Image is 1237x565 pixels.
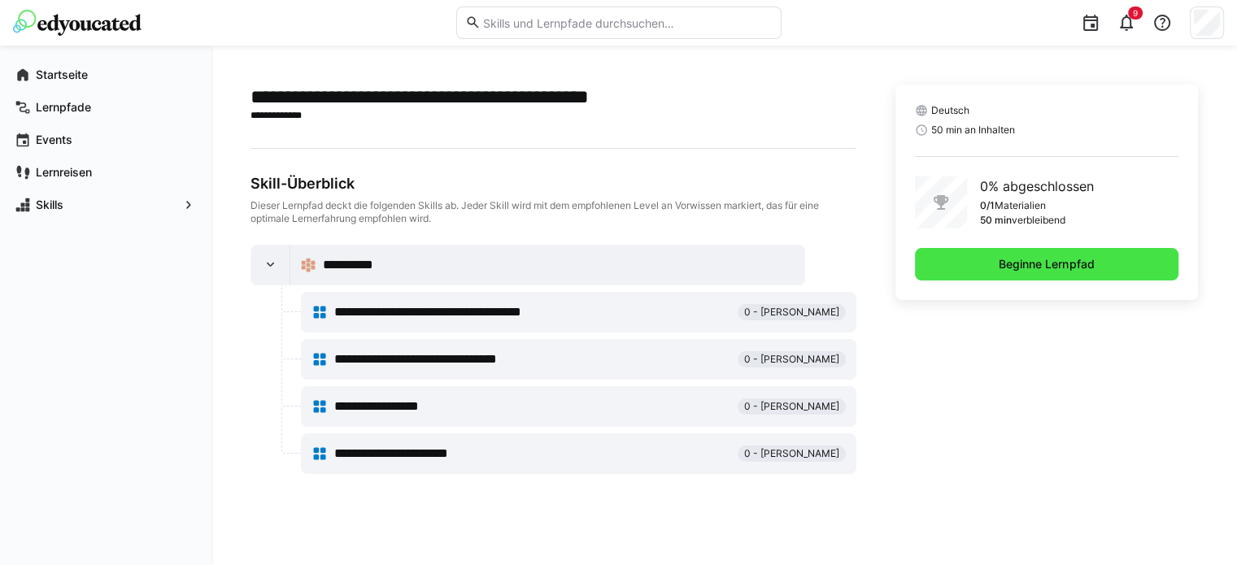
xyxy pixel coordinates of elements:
span: Beginne Lernpfad [996,256,1096,272]
span: Deutsch [931,104,969,117]
div: Dieser Lernpfad deckt die folgenden Skills ab. Jeder Skill wird mit dem empfohlenen Level an Vorw... [250,199,856,225]
p: verbleibend [1012,214,1065,227]
span: 0 - [PERSON_NAME] [744,306,839,319]
p: 0/1 [980,199,995,212]
span: 50 min an Inhalten [931,124,1015,137]
p: Materialien [995,199,1046,212]
span: 0 - [PERSON_NAME] [744,400,839,413]
span: 9 [1133,8,1138,18]
p: 50 min [980,214,1012,227]
span: 0 - [PERSON_NAME] [744,447,839,460]
button: Beginne Lernpfad [915,248,1178,280]
span: 0 - [PERSON_NAME] [744,353,839,366]
div: Skill-Überblick [250,175,856,193]
input: Skills und Lernpfade durchsuchen… [481,15,772,30]
p: 0% abgeschlossen [980,176,1094,196]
